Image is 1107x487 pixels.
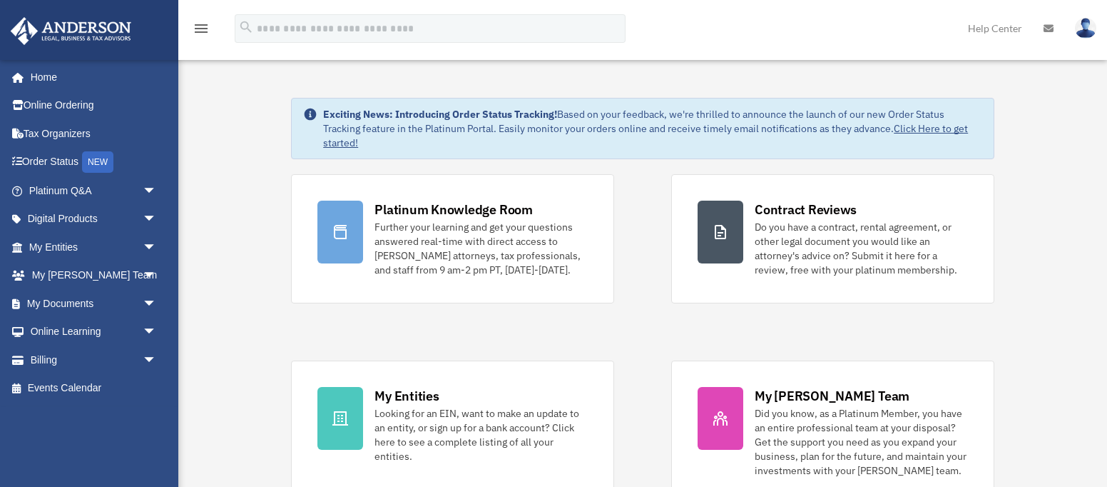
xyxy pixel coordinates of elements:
[755,220,968,277] div: Do you have a contract, rental agreement, or other legal document you would like an attorney's ad...
[10,261,178,290] a: My [PERSON_NAME] Teamarrow_drop_down
[10,63,171,91] a: Home
[374,220,588,277] div: Further your learning and get your questions answered real-time with direct access to [PERSON_NAM...
[323,108,557,121] strong: Exciting News: Introducing Order Status Tracking!
[755,406,968,478] div: Did you know, as a Platinum Member, you have an entire professional team at your disposal? Get th...
[291,174,614,303] a: Platinum Knowledge Room Further your learning and get your questions answered real-time with dire...
[10,346,178,374] a: Billingarrow_drop_down
[374,201,533,219] div: Platinum Knowledge Room
[143,176,171,206] span: arrow_drop_down
[10,91,178,120] a: Online Ordering
[10,233,178,261] a: My Entitiesarrow_drop_down
[6,17,136,45] img: Anderson Advisors Platinum Portal
[143,346,171,375] span: arrow_drop_down
[671,174,994,303] a: Contract Reviews Do you have a contract, rental agreement, or other legal document you would like...
[755,201,857,219] div: Contract Reviews
[10,374,178,403] a: Events Calendar
[82,151,113,173] div: NEW
[10,176,178,205] a: Platinum Q&Aarrow_drop_down
[10,318,178,346] a: Online Learningarrow_drop_down
[10,119,178,148] a: Tax Organizers
[143,289,171,318] span: arrow_drop_down
[374,406,588,463] div: Looking for an EIN, want to make an update to an entity, or sign up for a bank account? Click her...
[193,25,210,37] a: menu
[143,318,171,347] span: arrow_drop_down
[143,205,171,234] span: arrow_drop_down
[10,148,178,177] a: Order StatusNEW
[10,205,178,234] a: Digital Productsarrow_drop_down
[238,19,254,35] i: search
[755,387,909,405] div: My [PERSON_NAME] Team
[143,233,171,262] span: arrow_drop_down
[1075,18,1096,39] img: User Pic
[323,107,982,150] div: Based on your feedback, we're thrilled to announce the launch of our new Order Status Tracking fe...
[193,20,210,37] i: menu
[323,122,968,149] a: Click Here to get started!
[10,289,178,318] a: My Documentsarrow_drop_down
[143,261,171,291] span: arrow_drop_down
[374,387,439,405] div: My Entities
